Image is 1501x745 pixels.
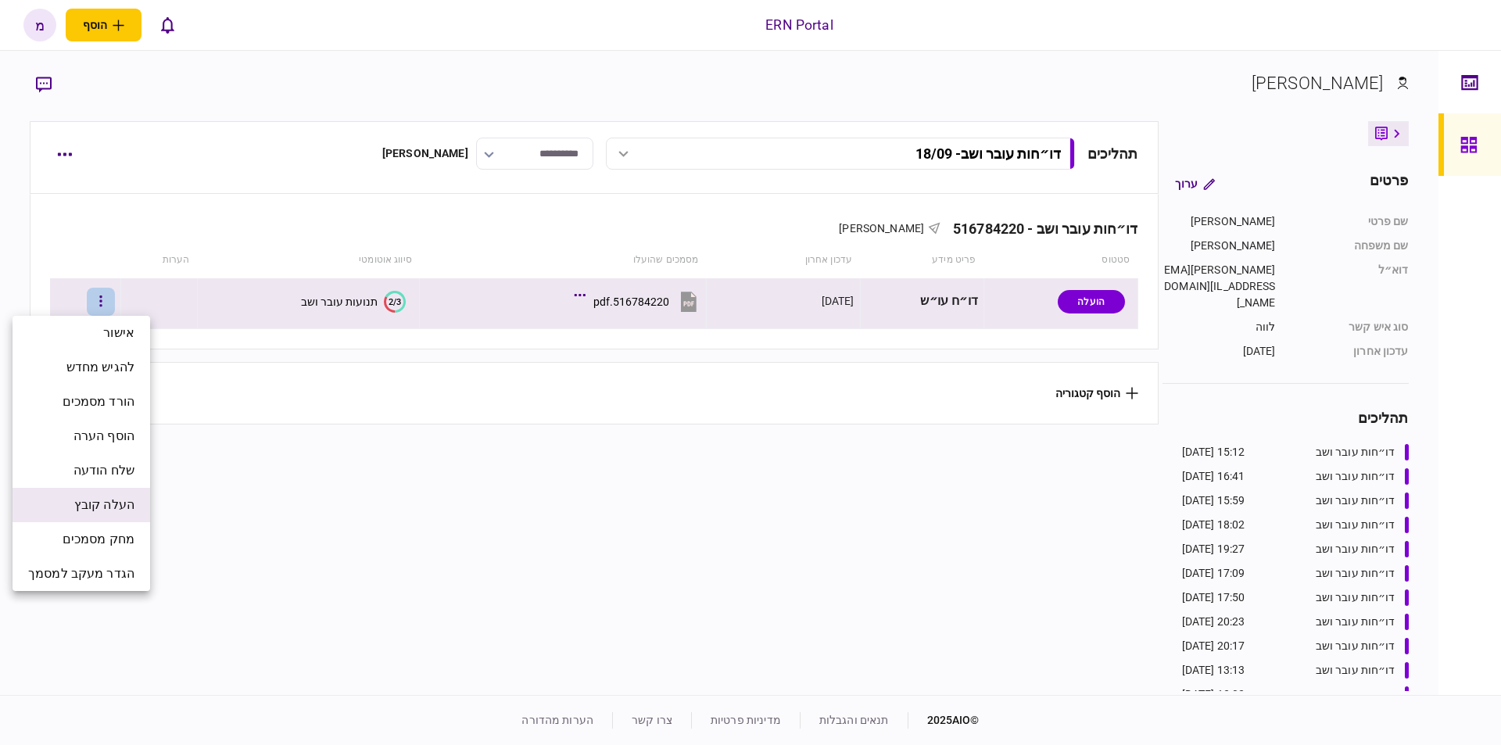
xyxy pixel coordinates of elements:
span: מחק מסמכים [63,530,134,549]
span: להגיש מחדש [66,358,134,377]
span: אישור [103,324,134,342]
span: הוסף הערה [73,427,134,446]
span: שלח הודעה [73,461,134,480]
span: הגדר מעקב למסמך [28,564,134,583]
span: העלה קובץ [74,496,134,514]
span: הורד מסמכים [63,392,134,411]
